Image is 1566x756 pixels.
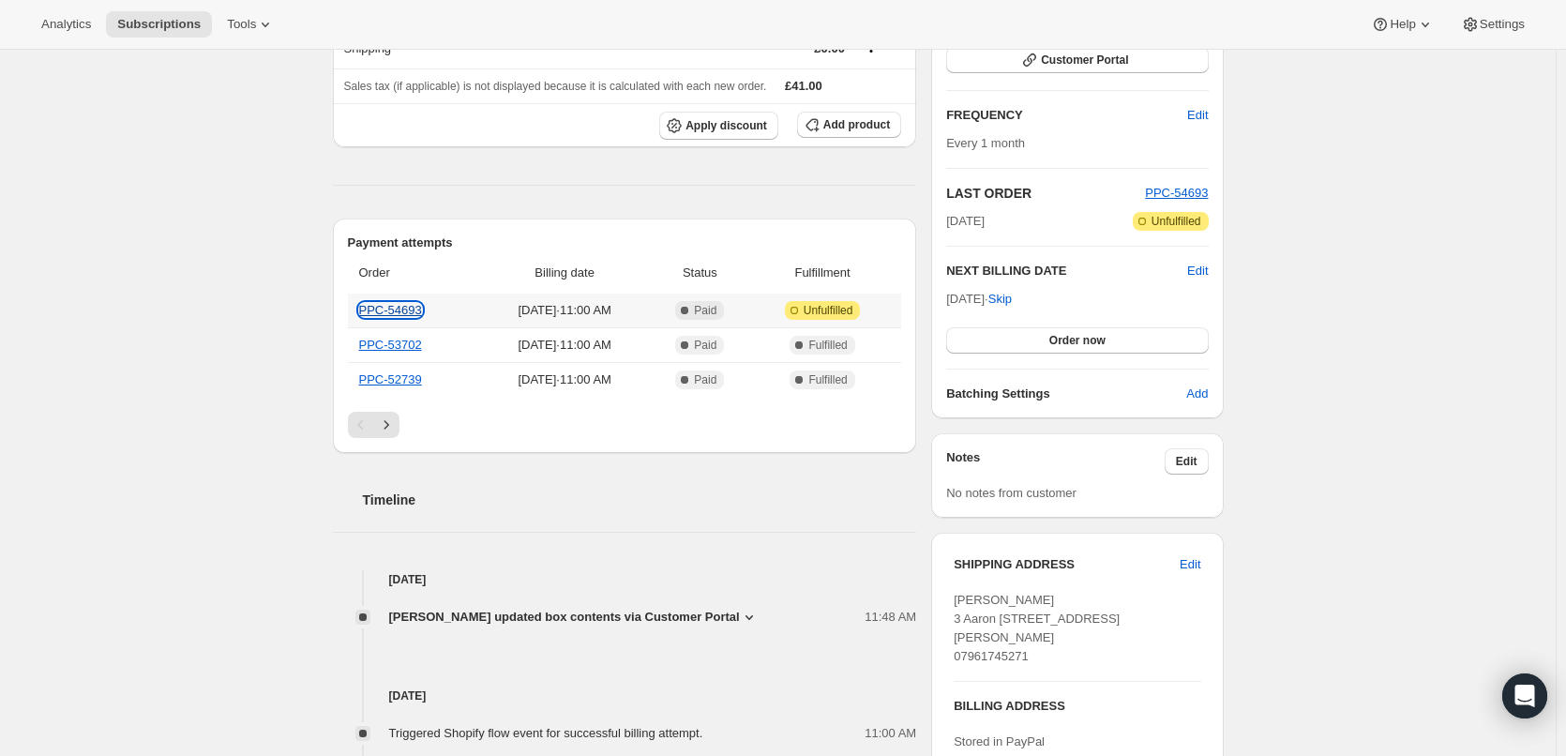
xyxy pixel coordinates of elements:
[685,118,767,133] span: Apply discount
[485,336,645,355] span: [DATE] · 11:00 AM
[30,11,102,38] button: Analytics
[797,112,901,138] button: Add product
[946,486,1077,500] span: No notes from customer
[1176,100,1219,130] button: Edit
[865,608,916,627] span: 11:48 AM
[785,79,822,93] span: £41.00
[946,448,1165,475] h3: Notes
[485,370,645,389] span: [DATE] · 11:00 AM
[946,212,985,231] span: [DATE]
[1502,673,1547,718] div: Open Intercom Messenger
[954,555,1180,574] h3: SHIPPING ADDRESS
[333,687,917,705] h4: [DATE]
[1176,454,1197,469] span: Edit
[485,264,645,282] span: Billing date
[373,412,399,438] button: Next
[659,112,778,140] button: Apply discount
[1049,333,1106,348] span: Order now
[348,252,479,294] th: Order
[865,724,916,743] span: 11:00 AM
[1145,186,1208,200] a: PPC-54693
[823,117,890,132] span: Add product
[946,262,1187,280] h2: NEXT BILLING DATE
[1186,385,1208,403] span: Add
[694,372,716,387] span: Paid
[814,41,845,55] span: £0.00
[1187,106,1208,125] span: Edit
[946,136,1025,150] span: Every 1 month
[988,290,1012,309] span: Skip
[946,385,1186,403] h6: Batching Settings
[954,697,1200,716] h3: BILLING ADDRESS
[41,17,91,32] span: Analytics
[363,491,917,509] h2: Timeline
[348,234,902,252] h2: Payment attempts
[656,264,744,282] span: Status
[1168,550,1212,580] button: Edit
[1450,11,1536,38] button: Settings
[946,106,1187,125] h2: FREQUENCY
[1360,11,1445,38] button: Help
[1145,184,1208,203] button: PPC-54693
[977,284,1023,314] button: Skip
[1152,214,1201,229] span: Unfulfilled
[946,292,1012,306] span: [DATE] ·
[1180,555,1200,574] span: Edit
[694,303,716,318] span: Paid
[389,726,703,740] span: Triggered Shopify flow event for successful billing attempt.
[348,412,902,438] nav: Pagination
[946,327,1208,354] button: Order now
[359,338,422,352] a: PPC-53702
[1390,17,1415,32] span: Help
[106,11,212,38] button: Subscriptions
[946,184,1145,203] h2: LAST ORDER
[359,303,422,317] a: PPC-54693
[954,593,1120,663] span: [PERSON_NAME] 3 Aaron [STREET_ADDRESS][PERSON_NAME] 07961745271
[359,372,422,386] a: PPC-52739
[946,47,1208,73] button: Customer Portal
[344,80,767,93] span: Sales tax (if applicable) is not displayed because it is calculated with each new order.
[1187,262,1208,280] button: Edit
[216,11,286,38] button: Tools
[333,570,917,589] h4: [DATE]
[1165,448,1209,475] button: Edit
[227,17,256,32] span: Tools
[808,338,847,353] span: Fulfilled
[389,608,759,627] button: [PERSON_NAME] updated box contents via Customer Portal
[485,301,645,320] span: [DATE] · 11:00 AM
[694,338,716,353] span: Paid
[804,303,853,318] span: Unfulfilled
[1480,17,1525,32] span: Settings
[755,264,890,282] span: Fulfillment
[1175,379,1219,409] button: Add
[117,17,201,32] span: Subscriptions
[808,372,847,387] span: Fulfilled
[389,608,740,627] span: [PERSON_NAME] updated box contents via Customer Portal
[1041,53,1128,68] span: Customer Portal
[954,734,1045,748] span: Stored in PayPal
